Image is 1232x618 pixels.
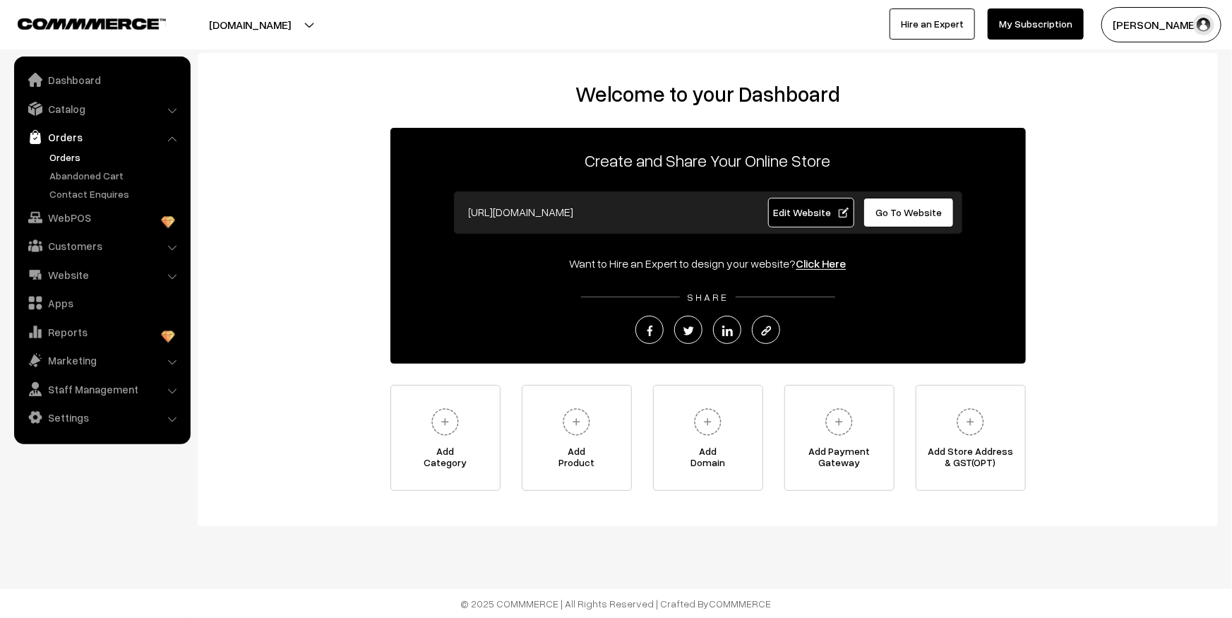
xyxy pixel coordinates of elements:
[1101,7,1221,42] button: [PERSON_NAME]
[522,385,632,491] a: AddProduct
[680,291,736,303] span: SHARE
[784,385,895,491] a: Add PaymentGateway
[654,446,762,474] span: Add Domain
[688,403,727,441] img: plus.svg
[18,205,186,230] a: WebPOS
[18,96,186,121] a: Catalog
[160,7,340,42] button: [DOMAIN_NAME]
[46,168,186,183] a: Abandoned Cart
[212,81,1204,107] h2: Welcome to your Dashboard
[522,446,631,474] span: Add Product
[557,403,596,441] img: plus.svg
[653,385,763,491] a: AddDomain
[18,262,186,287] a: Website
[18,405,186,430] a: Settings
[988,8,1084,40] a: My Subscription
[390,385,501,491] a: AddCategory
[18,347,186,373] a: Marketing
[391,446,500,474] span: Add Category
[916,446,1025,474] span: Add Store Address & GST(OPT)
[18,290,186,316] a: Apps
[390,148,1026,173] p: Create and Share Your Online Store
[390,255,1026,272] div: Want to Hire an Expert to design your website?
[710,598,772,610] a: COMMMERCE
[863,198,955,227] a: Go To Website
[46,150,186,165] a: Orders
[18,233,186,259] a: Customers
[18,67,186,93] a: Dashboard
[426,403,465,441] img: plus.svg
[916,385,1026,491] a: Add Store Address& GST(OPT)
[820,403,859,441] img: plus.svg
[796,256,847,271] a: Click Here
[890,8,975,40] a: Hire an Expert
[773,206,849,218] span: Edit Website
[46,186,186,201] a: Contact Enquires
[951,403,990,441] img: plus.svg
[875,206,942,218] span: Go To Website
[18,18,166,29] img: COMMMERCE
[18,376,186,402] a: Staff Management
[18,124,186,150] a: Orders
[785,446,894,474] span: Add Payment Gateway
[18,14,141,31] a: COMMMERCE
[768,198,854,227] a: Edit Website
[18,319,186,345] a: Reports
[1193,14,1214,35] img: user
